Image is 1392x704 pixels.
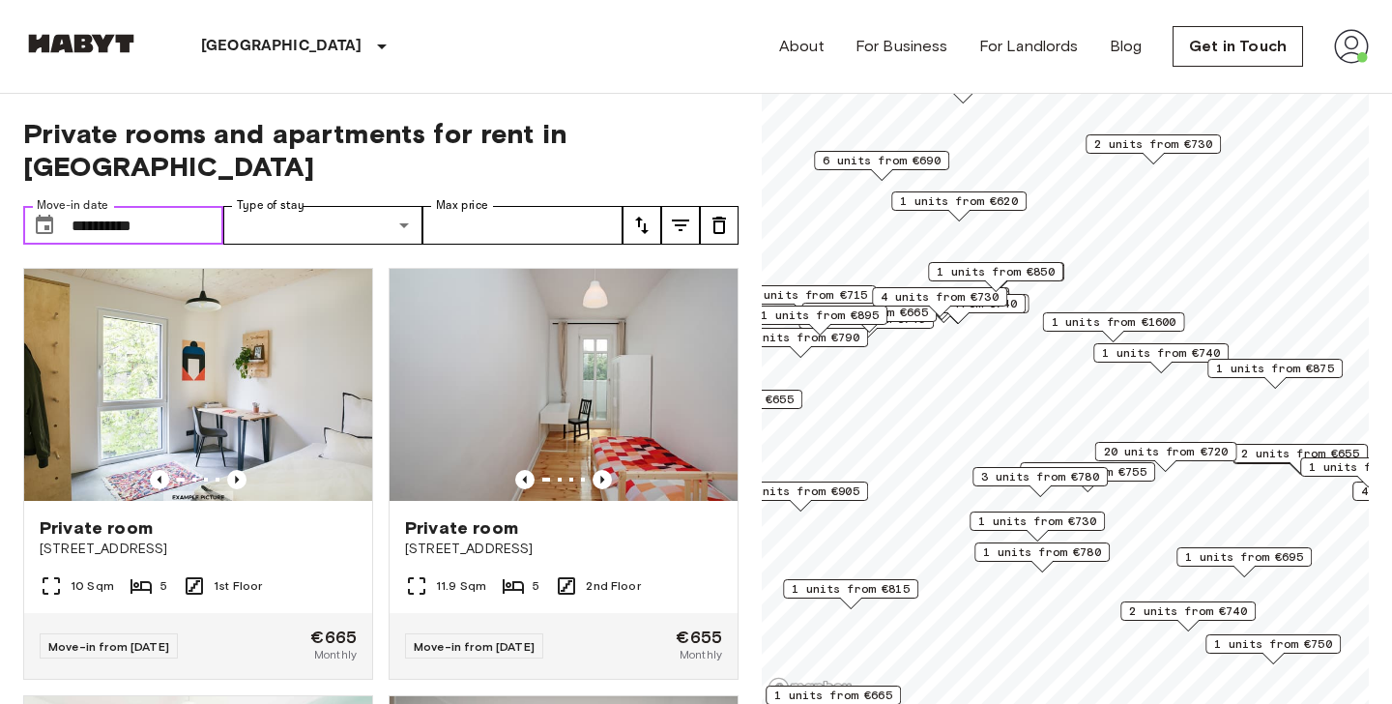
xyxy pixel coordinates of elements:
[752,306,887,336] div: Map marker
[676,629,722,646] span: €655
[983,543,1101,561] span: 1 units from €780
[928,262,1063,292] div: Map marker
[1095,442,1237,472] div: Map marker
[735,285,877,315] div: Map marker
[1129,602,1247,620] span: 2 units from €740
[1086,134,1221,164] div: Map marker
[801,303,937,333] div: Map marker
[981,468,1099,485] span: 3 units from €780
[887,294,1029,324] div: Map marker
[227,470,246,489] button: Previous image
[891,191,1027,221] div: Map marker
[24,269,372,501] img: Marketing picture of unit DE-01-002-02Q
[1043,312,1185,342] div: Map marker
[741,483,859,500] span: 1 units from €905
[37,197,108,214] label: Move-in date
[741,329,859,346] span: 1 units from €790
[1207,359,1343,389] div: Map marker
[150,470,169,489] button: Previous image
[414,639,535,654] span: Move-in from [DATE]
[1185,548,1303,566] span: 1 units from €695
[1334,29,1369,64] img: avatar
[23,117,739,183] span: Private rooms and apartments for rent in [GEOGRAPHIC_DATA]
[1052,313,1176,331] span: 1 units from €1600
[405,540,722,559] span: [STREET_ADDRESS]
[160,577,167,595] span: 5
[25,206,64,245] button: Choose date, selected date is 15 Jan 2026
[436,577,486,595] span: 11.9 Sqm
[40,516,153,540] span: Private room
[48,639,169,654] span: Move-in from [DATE]
[237,197,304,214] label: Type of stay
[533,577,539,595] span: 5
[515,470,535,489] button: Previous image
[1029,463,1146,481] span: 2 units from €755
[733,328,868,358] div: Map marker
[680,646,722,663] span: Monthly
[899,295,1017,312] span: 1 units from €740
[623,206,661,245] button: tune
[700,206,739,245] button: tune
[1110,35,1143,58] a: Blog
[310,629,357,646] span: €665
[1093,343,1229,373] div: Map marker
[40,540,357,559] span: [STREET_ADDRESS]
[23,34,139,53] img: Habyt
[872,287,1007,317] div: Map marker
[390,269,738,501] img: Marketing picture of unit DE-01-200-02M
[743,286,868,304] span: 10 units from €715
[774,687,892,704] span: 1 units from €665
[937,263,1055,280] span: 1 units from €850
[1214,635,1332,653] span: 1 units from €750
[1232,444,1368,474] div: Map marker
[214,577,262,595] span: 1st Floor
[978,513,1096,530] span: 1 units from €730
[314,646,357,663] span: Monthly
[593,470,612,489] button: Previous image
[1176,547,1312,577] div: Map marker
[970,512,1105,542] div: Map marker
[900,192,1018,210] span: 1 units from €620
[974,543,1110,572] div: Map marker
[814,151,949,181] div: Map marker
[779,35,825,58] a: About
[586,577,640,595] span: 2nd Floor
[1241,445,1359,462] span: 2 units from €655
[855,35,948,58] a: For Business
[783,579,918,609] div: Map marker
[1102,344,1220,362] span: 1 units from €740
[881,288,999,306] span: 4 units from €730
[201,35,362,58] p: [GEOGRAPHIC_DATA]
[792,580,910,598] span: 1 units from €815
[810,304,928,321] span: 6 units from €665
[1216,360,1334,377] span: 1 units from €875
[972,467,1108,497] div: Map marker
[405,516,518,540] span: Private room
[1120,601,1256,631] div: Map marker
[1173,26,1303,67] a: Get in Touch
[761,307,879,324] span: 1 units from €895
[23,268,373,680] a: Marketing picture of unit DE-01-002-02QPrevious imagePrevious imagePrivate room[STREET_ADDRESS]10...
[1205,634,1341,664] div: Map marker
[389,268,739,680] a: Marketing picture of unit DE-01-200-02MPrevious imagePrevious imagePrivate room[STREET_ADDRESS]11...
[768,677,853,699] a: Mapbox logo
[71,577,114,595] span: 10 Sqm
[661,206,700,245] button: tune
[979,35,1079,58] a: For Landlords
[676,391,794,408] span: 2 units from €655
[733,482,868,512] div: Map marker
[1020,462,1155,492] div: Map marker
[1104,443,1229,460] span: 20 units from €720
[823,152,941,169] span: 6 units from €690
[1094,135,1212,153] span: 2 units from €730
[436,197,488,214] label: Max price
